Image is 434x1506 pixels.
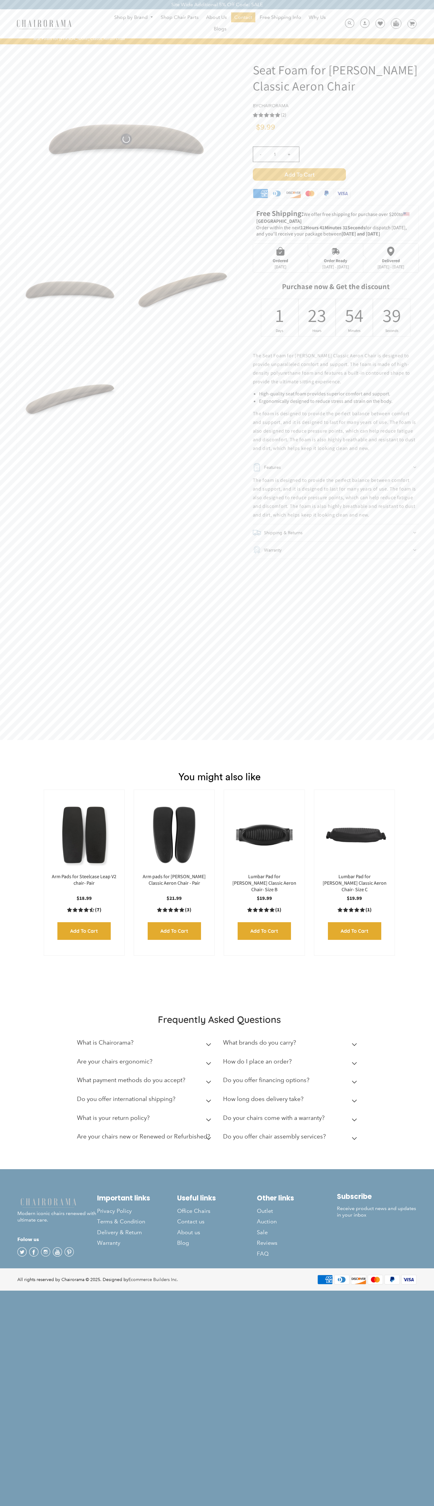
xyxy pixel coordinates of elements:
[17,236,123,343] img: Seat Foam for Herman Miller Classic Aeron Chair - chairorama
[320,796,388,874] img: Lumbar Pad for Herman Miller Classic Aeron Chair- Size C - chairorama
[257,1248,337,1259] a: FAQ
[223,1091,360,1110] summary: How long does delivery take?
[320,796,388,874] a: Lumbar Pad for Herman Miller Classic Aeron Chair- Size C - chairorama Lumbar Pad for Herman Mille...
[328,922,381,940] input: Add to Cart
[320,906,388,913] div: 5.0 rating (1 votes)
[33,46,219,232] img: Seat Foam for Herman Miller Classic Aeron Chair - chairorama
[223,1054,360,1072] summary: How do I place an order?
[223,1095,303,1103] h2: How long does delivery take?
[77,1058,152,1065] h2: Are your chairs ergonomic?
[257,12,304,22] a: Free Shipping Info
[95,907,101,913] span: (7)
[52,873,116,886] a: Arm Pads for Steelcase Leap V2 chair- Pair
[77,1014,362,1025] h2: Frequently Asked Questions
[256,225,415,238] p: Order within the next for dispatch [DATE], and you'll receive your package between
[177,1229,200,1236] span: About us
[322,258,349,263] div: Order Ready
[273,258,288,263] div: Ordered
[77,1110,213,1129] summary: What is your return policy?
[97,1227,177,1238] a: Delivery & Return
[167,895,182,901] span: $21.99
[256,208,304,218] strong: Free Shipping:
[257,895,272,901] span: $19.99
[5,764,434,783] h1: You might also like
[97,1240,120,1247] span: Warranty
[253,147,268,162] input: -
[161,14,199,21] span: Shop Chair Parts
[230,906,298,913] a: 5.0 rating (1 votes)
[177,1218,204,1225] span: Contact us
[50,906,118,913] div: 4.4 rating (7 votes)
[273,264,288,269] div: [DATE]
[350,328,358,333] div: Minutes
[264,546,282,554] h2: Warranty
[203,12,230,22] a: About Us
[350,303,358,327] div: 54
[337,1205,417,1218] p: Receive product news and updates in your inbox
[253,62,419,94] h1: Seat Foam for [PERSON_NAME] Classic Aeron Chair
[231,12,255,22] a: Contact
[57,922,111,940] input: Add to Cart
[206,14,227,21] span: About Us
[253,541,419,559] summary: Warranty
[140,796,208,874] a: Arm pads for Herman Miller Classic Aeron Chair - Pair - chairorama Arm pads for Herman Miller Cla...
[301,224,365,231] span: 12Hours 41Minutes 31Seconds
[256,209,415,225] p: to
[257,1206,337,1216] a: Outlet
[313,303,321,327] div: 23
[253,112,419,118] a: 5.0 rating (2 votes)
[313,328,321,333] div: Hours
[33,135,219,142] a: Seat Foam for Herman Miller Classic Aeron Chair - chairorama
[253,168,419,181] button: Add to Cart
[223,1058,292,1065] h2: How do I place an order?
[77,1039,133,1046] h2: What is Chairorama?
[223,1077,309,1084] h2: Do you offer financing options?
[259,391,419,397] li: High-quality seat foam provides superior comfort and support.
[253,409,419,453] p: The foam is designed to provide the perfect balance between comfort and support, and it is design...
[253,524,419,541] summary: Shipping & Returns
[16,617,419,733] iframe: Product reviews widget
[223,1114,324,1121] h2: Do your chairs come with a warranty?
[17,346,123,452] img: Seat Foam for Herman Miller Classic Aeron Chair - chairorama
[264,528,302,537] h2: Shipping & Returns
[256,124,275,131] span: $9.99
[223,1129,360,1147] summary: Do you offer chair assembly services?
[77,1035,213,1054] summary: What is Chairorama?
[323,873,387,893] a: Lumbar Pad for [PERSON_NAME] Classic Aeron Chair- Size C
[177,1194,257,1202] h2: Useful links
[143,873,206,886] a: Arm pads for [PERSON_NAME] Classic Aeron Chair - Pair
[17,1197,97,1223] p: Modern iconic chairs renewed with ultimate care.
[257,1250,269,1257] span: FAQ
[223,1072,360,1091] summary: Do you offer financing options?
[253,546,261,554] img: guarantee.png
[281,112,286,118] span: (2)
[148,922,201,940] input: Add to Cart
[257,1240,277,1247] span: Reviews
[140,796,208,874] img: Arm pads for Herman Miller Classic Aeron Chair - Pair - chairorama
[257,1208,273,1215] span: Outlet
[230,796,298,874] a: Lumbar Pad for Herman Miller Classic Aeron Chair- Size B - chairorama Lumbar Pad for Herman Mille...
[230,796,298,874] img: Lumbar Pad for Herman Miller Classic Aeron Chair- Size B - chairorama
[140,906,208,913] a: 5.0 rating (3 votes)
[17,1197,79,1208] img: chairorama
[365,907,372,913] span: (1)
[111,13,156,22] a: Shop by Brand
[388,303,396,327] div: 39
[214,26,226,32] span: Blogs
[257,1229,268,1236] span: Sale
[101,12,338,35] nav: DesktopNavigation
[129,236,236,343] img: Seat Foam for Herman Miller Classic Aeron Chair - chairorama
[257,1218,277,1225] span: Auction
[50,796,118,874] a: Arm Pads for Steelcase Leap V2 chair- Pair - chairorama Arm Pads for Steelcase Leap V2 chair- Pai...
[77,1133,210,1140] h2: Are your chairs new or Renewed or Refurbished?
[388,328,396,333] div: Seconds
[223,1039,296,1046] h2: What brands do you carry?
[211,24,230,34] a: Blogs
[177,1240,189,1247] span: Blog
[378,258,404,263] div: Delivered
[259,398,419,405] li: Ergonomically designed to reduce stress and strain on the body.
[276,303,284,327] div: 1
[257,1227,337,1238] a: Sale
